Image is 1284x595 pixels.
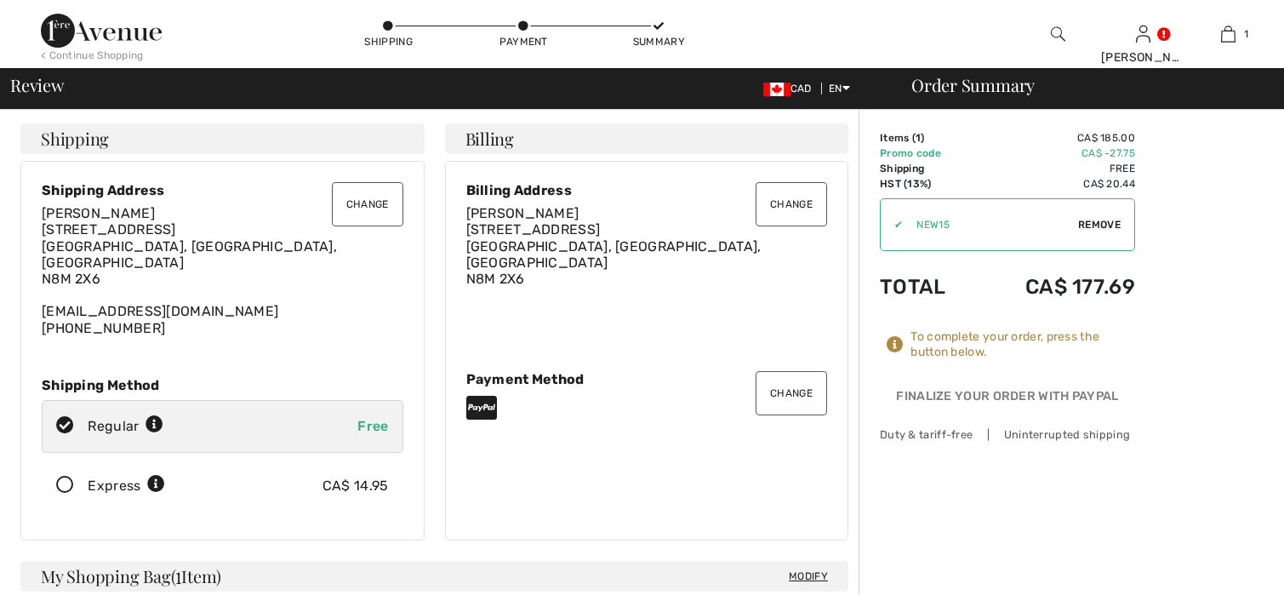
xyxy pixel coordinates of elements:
td: Items ( ) [880,130,976,146]
td: CA$ 177.69 [976,258,1135,316]
td: Total [880,258,976,316]
span: 1 [1244,26,1248,42]
div: Payment [498,34,549,49]
td: HST (13%) [880,176,976,192]
span: Billing [465,130,514,147]
div: Regular [88,416,163,437]
div: Billing Address [466,182,828,198]
span: [PERSON_NAME] [42,205,155,221]
img: My Info [1136,24,1150,44]
div: Shipping Method [42,377,403,393]
td: CA$ 185.00 [976,130,1135,146]
img: Canadian Dollar [763,83,790,96]
span: Free [357,418,388,434]
a: Sign In [1136,26,1150,42]
span: ( Item) [171,564,221,587]
span: Shipping [41,130,109,147]
button: Change [756,182,827,226]
span: Review [10,77,64,94]
span: Remove [1078,217,1121,232]
h4: My Shopping Bag [20,561,848,592]
span: [STREET_ADDRESS] [GEOGRAPHIC_DATA], [GEOGRAPHIC_DATA], [GEOGRAPHIC_DATA] N8M 2X6 [42,221,337,287]
div: Payment Method [466,371,828,387]
span: Modify [789,568,828,585]
div: To complete your order, press the button below. [910,329,1135,360]
td: Free [976,161,1135,176]
span: 1 [916,132,921,144]
td: Shipping [880,161,976,176]
div: Shipping Address [42,182,403,198]
span: 1 [175,564,181,586]
div: Summary [633,34,684,49]
img: search the website [1051,24,1065,44]
div: Order Summary [891,77,1274,94]
button: Change [332,182,403,226]
div: [PERSON_NAME] [1101,49,1184,66]
button: Change [756,371,827,415]
div: [EMAIL_ADDRESS][DOMAIN_NAME] [PHONE_NUMBER] [42,205,403,336]
input: Promo code [903,199,1078,250]
div: CA$ 14.95 [322,476,389,496]
span: [STREET_ADDRESS] [GEOGRAPHIC_DATA], [GEOGRAPHIC_DATA], [GEOGRAPHIC_DATA] N8M 2X6 [466,221,762,287]
a: 1 [1186,24,1270,44]
td: Promo code [880,146,976,161]
img: My Bag [1221,24,1235,44]
span: CAD [763,83,819,94]
div: Finalize Your Order with PayPal [880,387,1135,413]
div: Express [88,476,165,496]
span: EN [829,83,850,94]
td: CA$ 20.44 [976,176,1135,192]
div: ✔ [881,217,903,232]
div: Shipping [363,34,414,49]
td: CA$ -27.75 [976,146,1135,161]
span: [PERSON_NAME] [466,205,579,221]
div: < Continue Shopping [41,48,144,63]
img: 1ère Avenue [41,14,162,48]
div: Duty & tariff-free | Uninterrupted shipping [880,426,1135,443]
